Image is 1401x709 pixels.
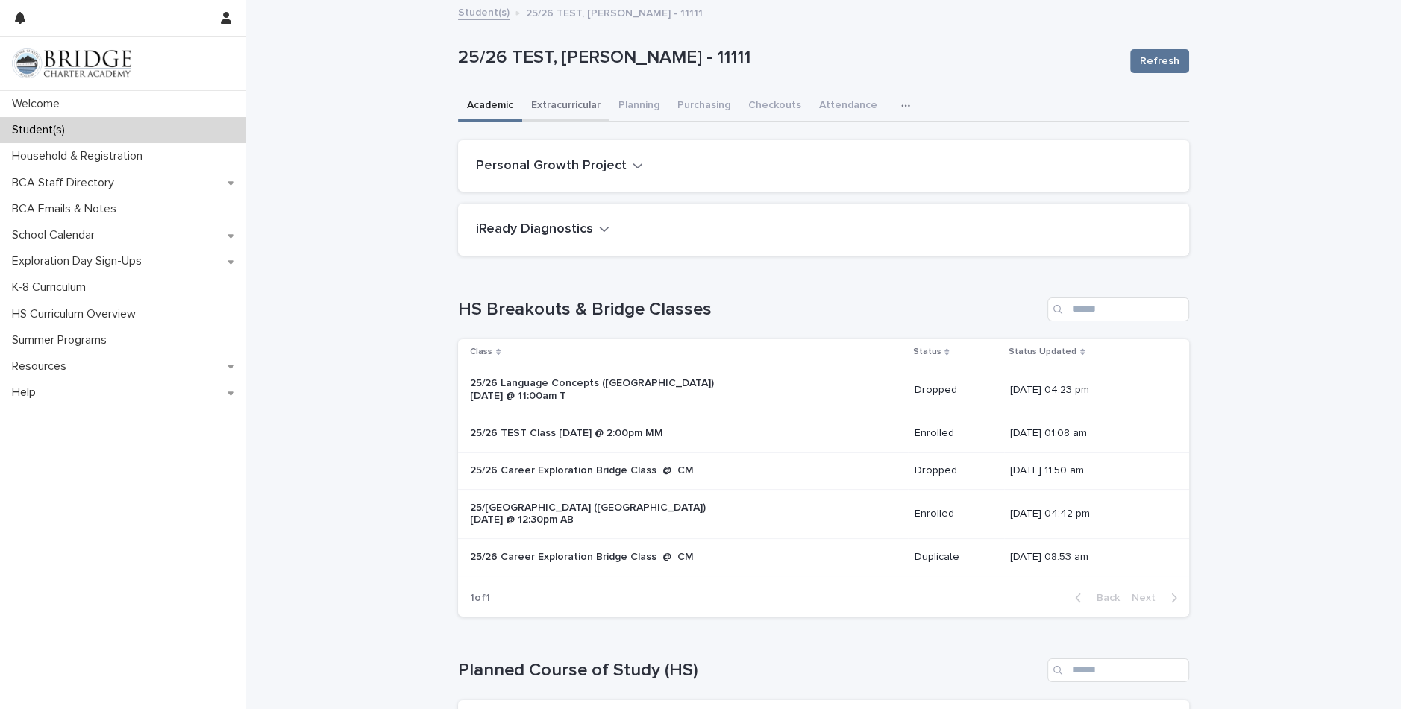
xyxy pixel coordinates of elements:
[6,202,128,216] p: BCA Emails & Notes
[458,91,522,122] button: Academic
[914,464,997,477] p: Dropped
[668,91,739,122] button: Purchasing
[526,4,703,20] p: 25/26 TEST, [PERSON_NAME] - 11111
[1130,49,1189,73] button: Refresh
[470,551,718,564] p: 25/26 Career Exploration Bridge Class @ CM
[1010,427,1165,440] p: [DATE] 01:08 am
[6,359,78,374] p: Resources
[914,427,997,440] p: Enrolled
[1140,54,1179,69] span: Refresh
[6,385,48,400] p: Help
[1009,344,1076,360] p: Status Updated
[1132,593,1165,603] span: Next
[1126,591,1189,605] button: Next
[6,97,72,111] p: Welcome
[458,3,510,20] a: Student(s)
[1010,384,1165,397] p: [DATE] 04:23 pm
[914,551,997,564] p: Duplicate
[522,91,609,122] button: Extracurricular
[6,333,119,347] p: Summer Programs
[6,149,154,163] p: Household & Registration
[1010,464,1165,477] p: [DATE] 11:50 am
[12,48,131,78] img: V1C1m3IdTEidaUdm9Hs0
[1010,508,1165,520] p: [DATE] 04:42 pm
[476,158,627,174] h2: Personal Growth Project
[1010,551,1165,564] p: [DATE] 08:53 am
[609,91,668,122] button: Planning
[6,307,148,321] p: HS Curriculum Overview
[470,427,718,440] p: 25/26 TEST Class [DATE] @ 2:00pm MM
[914,384,997,397] p: Dropped
[6,176,126,190] p: BCA Staff Directory
[470,377,718,403] p: 25/26 Language Concepts ([GEOGRAPHIC_DATA]) [DATE] @ 11:00am T
[914,508,997,520] p: Enrolled
[458,299,1041,321] h1: HS Breakouts & Bridge Classes
[458,365,1189,415] tr: 25/26 Language Concepts ([GEOGRAPHIC_DATA]) [DATE] @ 11:00am TDropped[DATE] 04:23 pm
[810,91,886,122] button: Attendance
[470,344,492,360] p: Class
[1047,658,1189,682] input: Search
[912,344,941,360] p: Status
[470,464,718,477] p: 25/26 Career Exploration Bridge Class @ CM
[476,221,593,238] h2: iReady Diagnostics
[1088,593,1120,603] span: Back
[1063,591,1126,605] button: Back
[458,660,1041,681] h1: Planned Course of Study (HS)
[1047,297,1189,321] input: Search
[739,91,810,122] button: Checkouts
[476,221,609,238] button: iReady Diagnostics
[6,123,77,137] p: Student(s)
[6,228,107,242] p: School Calendar
[458,489,1189,539] tr: 25/[GEOGRAPHIC_DATA] ([GEOGRAPHIC_DATA]) [DATE] @ 12:30pm ABEnrolled[DATE] 04:42 pm
[458,580,502,617] p: 1 of 1
[458,415,1189,452] tr: 25/26 TEST Class [DATE] @ 2:00pm MMEnrolled[DATE] 01:08 am
[476,158,643,174] button: Personal Growth Project
[6,254,154,268] p: Exploration Day Sign-Ups
[6,280,98,294] p: K-8 Curriculum
[458,539,1189,576] tr: 25/26 Career Exploration Bridge Class @ CMDuplicate[DATE] 08:53 am
[458,452,1189,489] tr: 25/26 Career Exploration Bridge Class @ CMDropped[DATE] 11:50 am
[470,502,718,527] p: 25/[GEOGRAPHIC_DATA] ([GEOGRAPHIC_DATA]) [DATE] @ 12:30pm AB
[458,47,1118,69] p: 25/26 TEST, [PERSON_NAME] - 11111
